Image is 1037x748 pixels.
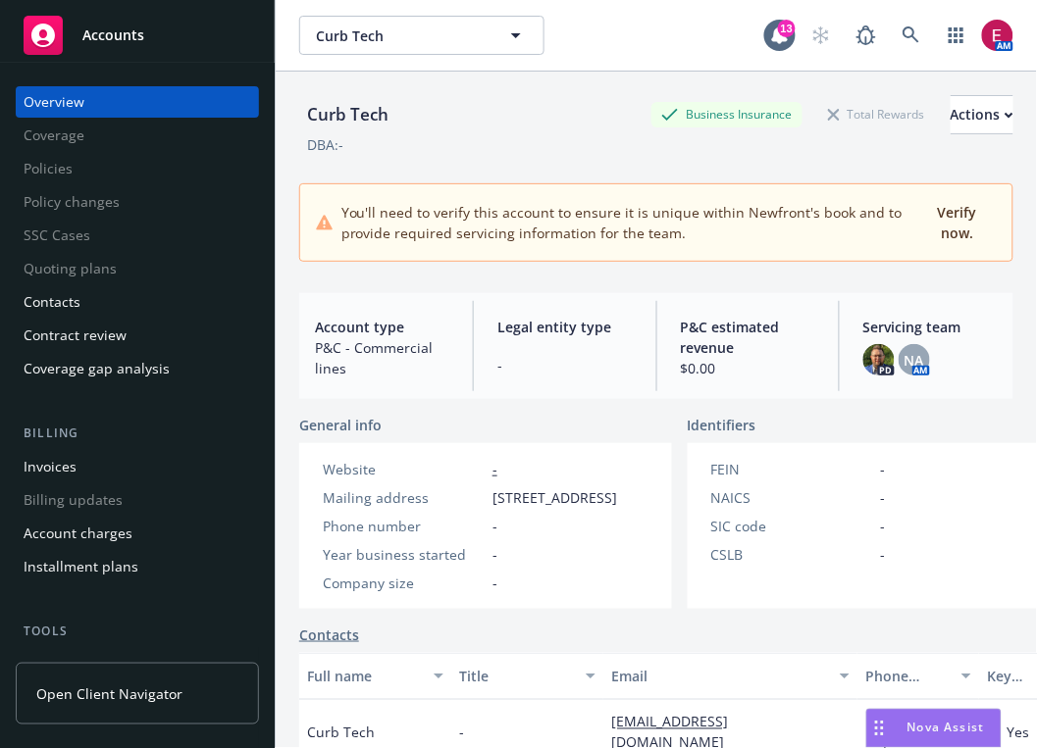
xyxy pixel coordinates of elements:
[938,203,977,242] span: Verify now.
[24,286,80,318] div: Contacts
[299,102,396,127] div: Curb Tech
[16,153,259,184] span: Policies
[867,710,892,747] div: Drag to move
[493,516,497,536] span: -
[778,20,796,37] div: 13
[24,353,170,384] div: Coverage gap analysis
[315,337,449,378] span: P&C - Commercial lines
[299,16,544,55] button: Curb Tech
[24,518,132,549] div: Account charges
[316,25,486,46] span: Curb Tech
[881,459,886,479] span: -
[881,487,886,508] span: -
[459,723,464,743] span: -
[82,27,144,43] span: Accounts
[711,487,873,508] div: NAICS
[847,16,886,55] a: Report a Bug
[307,667,422,687] div: Full name
[881,516,886,536] span: -
[451,653,603,700] button: Title
[16,451,259,482] a: Invoices
[603,653,857,700] button: Email
[16,622,259,641] div: Tools
[323,459,485,479] div: Website
[16,220,259,251] span: SSC Cases
[299,415,382,435] span: General info
[937,16,976,55] a: Switch app
[987,667,1031,687] div: Key contact
[16,253,259,284] span: Quoting plans
[818,102,935,126] div: Total Rewards
[323,573,485,593] div: Company size
[863,317,998,337] span: Servicing team
[16,286,259,318] a: Contacts
[493,573,497,593] span: -
[711,516,873,536] div: SIC code
[16,86,259,118] a: Overview
[493,544,497,565] span: -
[16,551,259,582] a: Installment plans
[16,484,259,516] span: Billing updates
[493,460,497,478] a: -
[881,544,886,565] span: -
[315,317,449,337] span: Account type
[299,653,451,700] button: Full name
[36,683,182,704] span: Open Client Navigator
[711,459,873,479] div: FEIN
[907,720,985,736] span: Nova Assist
[1007,723,1029,743] span: Yes
[16,353,259,384] a: Coverage gap analysis
[16,120,259,151] span: Coverage
[16,8,259,63] a: Accounts
[307,723,375,743] span: Curb Tech
[497,317,632,337] span: Legal entity type
[16,320,259,351] a: Contract review
[611,667,828,687] div: Email
[802,16,841,55] a: Start snowing
[688,415,756,435] span: Identifiers
[865,667,950,687] div: Phone number
[905,350,924,371] span: NA
[16,518,259,549] a: Account charges
[982,20,1013,51] img: photo
[497,355,632,375] span: -
[323,544,485,565] div: Year business started
[24,551,138,582] div: Installment plans
[711,544,873,565] div: CSLB
[323,487,485,508] div: Mailing address
[951,96,1013,133] div: Actions
[299,624,359,645] a: Contacts
[24,451,77,482] div: Invoices
[24,86,84,118] div: Overview
[866,709,1002,748] button: Nova Assist
[323,516,485,536] div: Phone number
[863,344,895,375] img: photo
[857,653,979,700] button: Phone number
[951,95,1013,134] button: Actions
[651,102,803,126] div: Business Insurance
[307,134,343,155] div: DBA: -
[681,317,815,358] span: P&C estimated revenue
[341,202,934,243] span: You'll need to verify this account to ensure it is unique within Newfront's book and to provide r...
[493,487,617,508] span: [STREET_ADDRESS]
[681,358,815,378] span: $0.00
[892,16,931,55] a: Search
[459,667,574,687] div: Title
[24,320,127,351] div: Contract review
[934,200,981,245] button: Verify now.
[16,186,259,218] span: Policy changes
[16,424,259,443] div: Billing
